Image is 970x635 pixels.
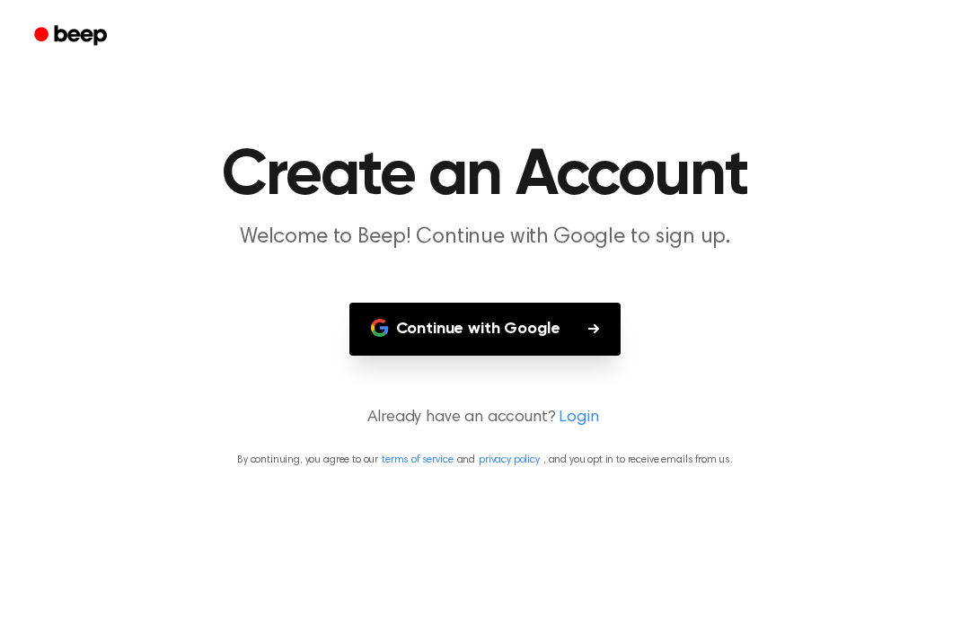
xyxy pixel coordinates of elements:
a: terms of service [382,454,453,465]
a: Beep [22,19,123,54]
a: Login [559,406,598,430]
p: Already have an account? [22,406,948,430]
button: Continue with Google [349,303,622,356]
h1: Create an Account [25,144,945,208]
p: By continuing, you agree to our and , and you opt in to receive emails from us. [22,452,948,468]
p: Welcome to Beep! Continue with Google to sign up. [140,223,830,252]
a: privacy policy [479,454,540,465]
